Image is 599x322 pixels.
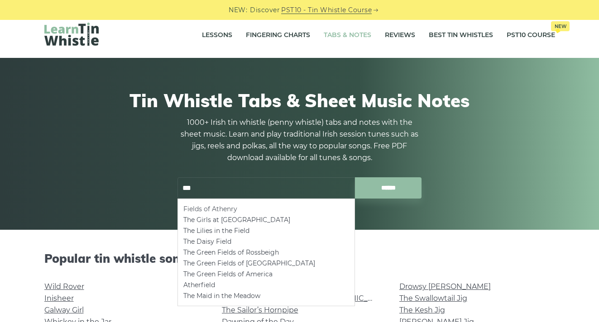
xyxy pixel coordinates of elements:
[44,251,555,265] h2: Popular tin whistle songs & tunes
[250,5,280,15] span: Discover
[246,24,310,47] a: Fingering Charts
[44,306,84,314] a: Galway Girl
[551,21,570,31] span: New
[222,306,298,314] a: The Sailor’s Hornpipe
[44,282,84,291] a: Wild Rover
[183,204,349,214] li: Fields of Athenry
[183,225,349,236] li: The Lilies in the Field
[44,294,74,303] a: Inisheer
[202,24,232,47] a: Lessons
[183,290,349,301] li: The Maid in the Meadow
[399,306,445,314] a: The Kesh Jig
[183,247,349,258] li: The Green Fields of Rossbeigh
[177,117,422,164] p: 1000+ Irish tin whistle (penny whistle) tabs and notes with the sheet music. Learn and play tradi...
[281,5,372,15] a: PST10 - Tin Whistle Course
[399,294,467,303] a: The Swallowtail Jig
[429,24,493,47] a: Best Tin Whistles
[324,24,371,47] a: Tabs & Notes
[183,236,349,247] li: The Daisy Field
[229,5,247,15] span: NEW:
[183,269,349,279] li: The Green Fields of America
[44,90,555,111] h1: Tin Whistle Tabs & Sheet Music Notes
[399,282,491,291] a: Drowsy [PERSON_NAME]
[183,214,349,225] li: The Girls at [GEOGRAPHIC_DATA]
[183,279,349,290] li: Atherfield
[183,258,349,269] li: The Green Fields of [GEOGRAPHIC_DATA]
[507,24,555,47] a: PST10 CourseNew
[44,23,99,46] img: LearnTinWhistle.com
[385,24,415,47] a: Reviews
